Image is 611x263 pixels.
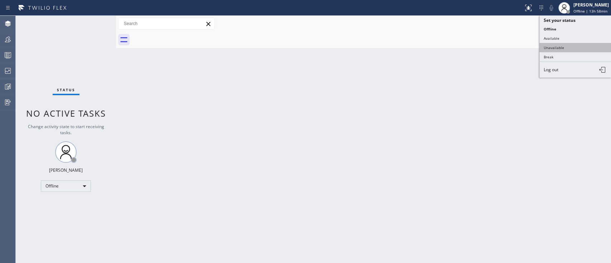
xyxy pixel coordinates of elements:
span: Offline | 13h 58min [573,9,607,14]
input: Search [118,18,214,29]
span: Status [57,87,75,92]
button: Mute [546,3,556,13]
span: Change activity state to start receiving tasks. [28,123,104,136]
div: Offline [41,180,91,192]
div: [PERSON_NAME] [573,2,609,8]
span: No active tasks [26,107,106,119]
div: [PERSON_NAME] [49,167,83,173]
